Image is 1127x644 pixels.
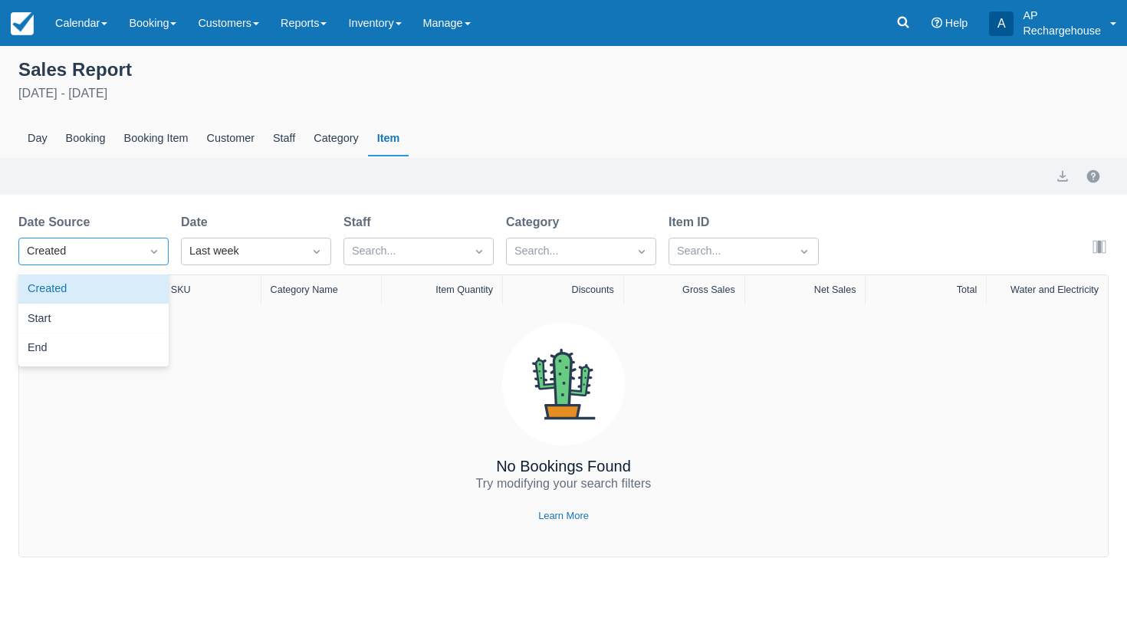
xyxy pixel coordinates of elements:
span: Dropdown icon [797,244,812,259]
a: Learn More [538,508,589,523]
span: Dropdown icon [146,244,162,259]
button: export [1053,167,1072,186]
div: Net Sales [814,284,856,295]
div: Start [18,304,169,334]
div: Category [304,121,367,156]
h4: No Bookings Found [496,458,631,475]
label: Item ID [669,213,715,232]
div: Item SKU [149,284,191,295]
div: Booking [57,121,115,156]
div: Staff [264,121,304,156]
p: Rechargehouse [1023,23,1101,38]
i: Help [932,18,942,28]
div: Item [368,121,409,156]
div: Customer [198,121,264,156]
div: Discounts [572,284,614,295]
div: End [18,333,169,363]
img: checkfront-main-nav-mini-logo.png [11,12,34,35]
div: Sales Report [18,55,1109,81]
span: Dropdown icon [472,244,487,259]
div: Day [18,121,57,156]
div: Created [27,243,133,260]
div: Gross Sales [682,284,735,295]
div: Total [957,284,978,295]
span: Dropdown icon [309,244,324,259]
span: Dropdown icon [634,244,649,259]
span: Try modifying your search filters [476,477,652,490]
div: Last week [189,243,295,260]
div: Water and Electricity [1010,284,1099,295]
div: [DATE] - [DATE] [18,84,1109,103]
div: Category Name [271,284,338,295]
label: Staff [343,213,377,232]
div: Item Quantity [435,284,493,295]
label: Category [506,213,565,232]
label: Date [181,213,214,232]
label: Date Source [18,213,96,232]
div: A [989,11,1014,36]
span: Help [945,17,968,29]
div: Created [18,274,169,304]
p: AP [1023,8,1101,23]
div: Booking Item [115,121,198,156]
